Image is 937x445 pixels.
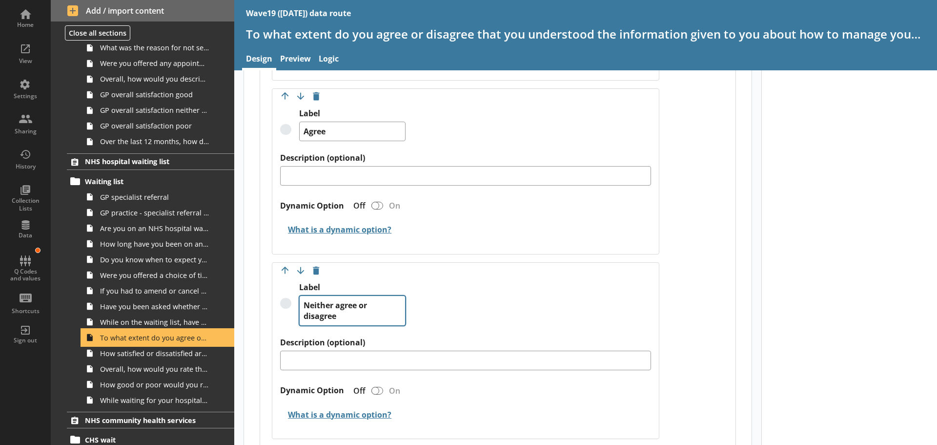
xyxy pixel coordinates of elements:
button: Move option up [277,263,293,278]
div: Q Codes and values [8,268,42,282]
a: Design [242,49,276,70]
div: Sharing [8,127,42,135]
a: Do you know when to expect your appointment or treatment at the hospital? [82,252,234,267]
span: While on the waiting list, have you been provided with information about any of the following? [100,318,209,327]
li: NHS hospital waiting listWaiting listGP specialist referralGP practice - specialist referral choi... [51,153,234,408]
span: Have you been asked whether you still require your hospital appointment? [100,302,209,311]
a: How satisfied or dissatisfied are you with the communication about your wait? [82,345,234,361]
span: What was the reason for not seeing or speaking to your preferred healthcare professional? [100,43,209,52]
a: Have you been asked whether you still require your hospital appointment? [82,298,234,314]
span: Are you on an NHS hospital waiting list? [100,224,209,233]
div: History [8,163,42,170]
button: Move option up [277,89,293,105]
div: Wave19 ([DATE]) data route [246,8,351,19]
button: Delete option [308,263,324,278]
a: While on the waiting list, have you been provided with information about any of the following? [82,314,234,330]
span: How good or poor would you rate your overall experience of waiting for your hospital appointment? [100,380,209,389]
a: NHS hospital waiting list [67,153,234,170]
a: To what extent do you agree or disagree that you understood the information given to you about ho... [82,330,234,345]
label: Label [299,282,406,293]
a: What was the reason for not seeing or speaking to your preferred healthcare professional? [82,40,234,56]
span: Overall, how would you rate the administration of your care? [100,364,209,374]
span: Do you know when to expect your appointment or treatment at the hospital? [100,255,209,264]
a: Over the last 12 months, how do you think the service provided by your GP practice has changed? [82,134,234,149]
span: Waiting list [85,177,205,186]
span: Over the last 12 months, how do you think the service provided by your GP practice has changed? [100,137,209,146]
span: GP overall satisfaction poor [100,121,209,130]
h1: To what extent do you agree or disagree that you understood the information given to you about ho... [246,26,925,42]
span: If you had to amend or cancel your hospital appointment, how easy or difficult did you find it? [100,286,209,296]
span: Add / import content [67,5,218,16]
span: GP specialist referral [100,192,209,202]
span: CHS wait [85,435,205,445]
span: NHS community health services [85,416,205,425]
button: Move option down [293,89,308,105]
span: Were you offered any appointments with your preferred healthcare professional that were not conve... [100,59,209,68]
div: On [385,200,408,211]
li: Waiting listGP specialist referralGP practice - specialist referral choiceAre you on an NHS hospi... [71,173,234,408]
a: Were you offered a choice of time and date for your hospital appointment? [82,267,234,283]
span: GP overall satisfaction good [100,90,209,99]
a: Preview [276,49,315,70]
button: What is a dynamic option? [280,221,393,238]
div: Collection Lists [8,197,42,212]
div: Sign out [8,337,42,344]
label: Label [299,108,406,119]
a: NHS community health services [67,412,234,428]
div: Off [346,200,369,211]
a: GP specialist referral [82,189,234,205]
div: Home [8,21,42,29]
a: Overall, how would you rate the administration of your care? [82,361,234,377]
a: Are you on an NHS hospital waiting list? [82,220,234,236]
div: Settings [8,92,42,100]
div: Shortcuts [8,307,42,315]
span: Overall, how would you describe your experience of your GP practice? [100,74,209,84]
textarea: Agree [299,122,406,141]
button: Delete option [308,89,324,105]
a: GP practice - specialist referral choice [82,205,234,220]
div: View [8,57,42,65]
a: GP overall satisfaction good [82,87,234,103]
div: Off [346,385,369,396]
span: NHS hospital waiting list [85,157,205,166]
button: Close all sections [65,25,130,41]
span: To what extent do you agree or disagree that you understood the information given to you about ho... [100,333,209,342]
a: Overall, how would you describe your experience of your GP practice? [82,71,234,87]
button: What is a dynamic option? [280,406,393,423]
span: How long have you been on an NHS hospital waiting list? [100,239,209,249]
div: Data [8,232,42,239]
button: Move option down [293,263,308,278]
a: GP overall satisfaction neither good nor poor [82,103,234,118]
span: GP overall satisfaction neither good nor poor [100,106,209,115]
span: How satisfied or dissatisfied are you with the communication about your wait? [100,349,209,358]
a: Were you offered any appointments with your preferred healthcare professional that were not conve... [82,56,234,71]
a: Waiting list [67,173,234,189]
span: While waiting for your hospital appointment what, if anything, could improve your experience? [100,396,209,405]
a: How long have you been on an NHS hospital waiting list? [82,236,234,252]
a: Logic [315,49,343,70]
a: How good or poor would you rate your overall experience of waiting for your hospital appointment? [82,377,234,392]
label: Description (optional) [280,338,651,348]
a: GP overall satisfaction poor [82,118,234,134]
textarea: Neither agree or disagree [299,296,406,326]
label: Dynamic Option [280,201,344,211]
div: On [385,385,408,396]
a: While waiting for your hospital appointment what, if anything, could improve your experience? [82,392,234,408]
label: Description (optional) [280,153,651,163]
label: Dynamic Option [280,385,344,396]
a: If you had to amend or cancel your hospital appointment, how easy or difficult did you find it? [82,283,234,298]
span: Were you offered a choice of time and date for your hospital appointment? [100,271,209,280]
span: GP practice - specialist referral choice [100,208,209,217]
